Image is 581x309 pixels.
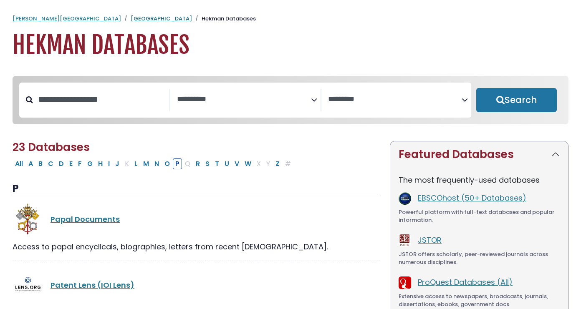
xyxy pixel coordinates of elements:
div: Alpha-list to filter by first letter of database name [13,158,294,168]
button: Filter Results A [26,158,35,169]
input: Search database by title or keyword [33,93,169,106]
h1: Hekman Databases [13,31,568,59]
a: ProQuest Databases (All) [418,277,513,287]
button: Filter Results F [76,158,84,169]
a: Patent Lens (IOI Lens) [51,280,134,290]
button: Filter Results T [212,158,222,169]
button: Filter Results P [173,158,182,169]
a: EBSCOhost (50+ Databases) [418,193,526,203]
button: Filter Results O [162,158,172,169]
button: Filter Results E [67,158,75,169]
button: Filter Results Z [273,158,282,169]
li: Hekman Databases [192,15,256,23]
h3: P [13,183,380,195]
button: Filter Results J [113,158,122,169]
div: Powerful platform with full-text databases and popular information. [399,208,560,224]
button: Filter Results I [106,158,112,169]
button: Filter Results N [152,158,162,169]
button: Featured Databases [390,141,568,168]
nav: Search filters [13,76,568,124]
button: Filter Results R [193,158,202,169]
a: [GEOGRAPHIC_DATA] [131,15,192,23]
div: Access to papal encyclicals, biographies, letters from recent [DEMOGRAPHIC_DATA]. [13,241,380,252]
a: Papal Documents [51,214,120,224]
button: Submit for Search Results [476,88,557,112]
div: JSTOR offers scholarly, peer-reviewed journals across numerous disciplines. [399,250,560,266]
button: Filter Results B [36,158,45,169]
a: [PERSON_NAME][GEOGRAPHIC_DATA] [13,15,121,23]
textarea: Search [177,95,311,104]
a: JSTOR [418,235,442,245]
p: The most frequently-used databases [399,174,560,186]
button: Filter Results V [232,158,242,169]
button: Filter Results D [56,158,66,169]
nav: breadcrumb [13,15,568,23]
span: 23 Databases [13,140,90,155]
button: Filter Results G [85,158,95,169]
button: Filter Results H [96,158,105,169]
button: Filter Results C [45,158,56,169]
button: All [13,158,25,169]
button: Filter Results M [141,158,152,169]
button: Filter Results W [242,158,254,169]
div: Extensive access to newspapers, broadcasts, journals, dissertations, ebooks, government docs. [399,292,560,309]
button: Filter Results U [222,158,232,169]
button: Filter Results L [132,158,140,169]
button: Filter Results S [203,158,212,169]
textarea: Search [328,95,462,104]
